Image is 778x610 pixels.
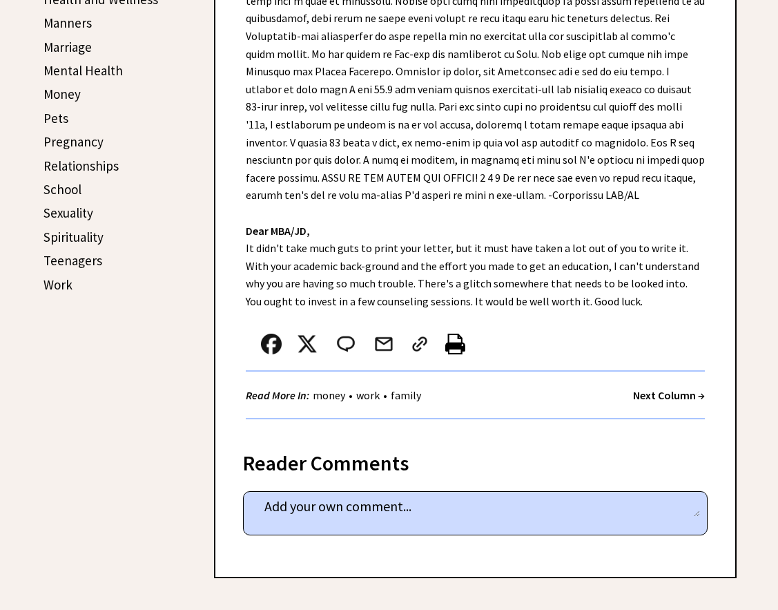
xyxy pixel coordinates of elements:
[633,388,705,402] a: Next Column →
[246,388,309,402] strong: Read More In:
[246,224,310,238] strong: Dear MBA/JD,
[43,86,81,102] a: Money
[309,388,349,402] a: money
[246,387,425,404] div: • •
[243,448,708,470] div: Reader Comments
[43,158,119,174] a: Relationships
[334,334,358,354] img: message_round%202.png
[43,181,81,198] a: School
[43,15,92,31] a: Manners
[43,110,68,126] a: Pets
[353,388,383,402] a: work
[297,334,318,354] img: x_small.png
[445,334,465,354] img: printer%20icon.png
[409,334,430,354] img: link_02.png
[373,334,394,354] img: mail.png
[43,229,104,245] a: Spirituality
[43,204,93,221] a: Sexuality
[43,252,102,269] a: Teenagers
[43,62,123,79] a: Mental Health
[387,388,425,402] a: family
[43,133,104,150] a: Pregnancy
[261,334,282,354] img: facebook.png
[43,39,92,55] a: Marriage
[43,276,72,293] a: Work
